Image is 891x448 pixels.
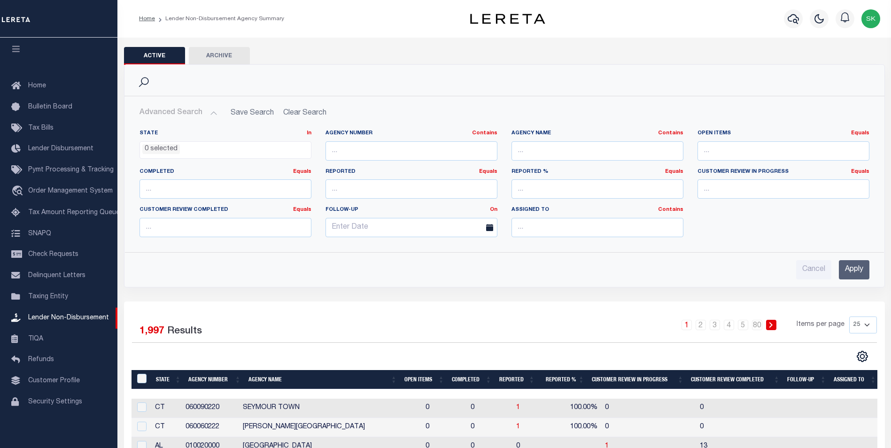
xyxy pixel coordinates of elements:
th: Open Items: activate to sort column ascending [401,370,448,389]
th: Reported %: activate to sort column ascending [539,370,588,389]
th: Completed: activate to sort column ascending [448,370,496,389]
label: Reported % [511,168,683,176]
td: 100.00% [554,418,601,437]
span: Taxing Entity [28,294,68,300]
td: 0 [601,399,696,418]
a: Contains [658,207,683,212]
a: Home [139,16,155,22]
th: Follow-up: activate to sort column ascending [783,370,830,389]
a: In [307,131,311,136]
th: MBACode [132,370,153,389]
th: Agency Name: activate to sort column ascending [245,370,401,389]
a: 1 [516,424,520,430]
label: Follow-up [318,206,504,214]
label: Open Items [697,130,869,138]
th: Customer Review Completed: activate to sort column ascending [687,370,783,389]
span: Bulletin Board [28,104,72,110]
input: Apply [839,260,869,279]
label: Customer Review Completed [139,206,311,214]
th: State: activate to sort column ascending [152,370,185,389]
td: 0 [422,399,467,418]
a: 80 [752,320,762,330]
label: Agency Number [325,130,497,138]
button: Active [124,47,185,65]
a: Equals [851,169,869,174]
input: Cancel [796,260,831,279]
button: Archive [189,47,250,65]
span: Security Settings [28,399,82,405]
a: Contains [658,131,683,136]
input: ... [511,218,683,237]
td: 0 [467,399,512,418]
span: Items per page [797,320,845,330]
a: Equals [293,207,311,212]
a: Equals [479,169,497,174]
li: Lender Non-Disbursement Agency Summary [155,15,284,23]
input: ... [697,141,869,161]
input: ... [511,179,683,199]
a: Equals [665,169,683,174]
span: Lender Disbursement [28,146,93,152]
span: Delinquent Letters [28,272,85,279]
label: Assigned To [511,206,683,214]
label: Customer Review In Progress [697,168,869,176]
span: Refunds [28,356,54,363]
span: Check Requests [28,251,78,258]
span: Tax Bills [28,125,54,131]
a: Contains [472,131,497,136]
th: Customer Review In Progress: activate to sort column ascending [588,370,687,389]
td: CT [151,418,182,437]
span: 1,997 [139,326,164,336]
td: 060060222 [182,418,239,437]
input: ... [511,141,683,161]
a: Equals [293,169,311,174]
label: Completed [139,168,311,176]
input: Enter Date [325,218,497,237]
img: svg+xml;base64,PHN2ZyB4bWxucz0iaHR0cDovL3d3dy53My5vcmcvMjAwMC9zdmciIHBvaW50ZXItZXZlbnRzPSJub25lIi... [861,9,880,28]
td: 0 [696,399,788,418]
a: 3 [710,320,720,330]
label: Agency Name [511,130,683,138]
span: Customer Profile [28,378,80,384]
input: ... [325,179,497,199]
img: logo-dark.svg [470,14,545,24]
li: 0 selected [142,144,180,154]
span: Order Management System [28,188,113,194]
td: 0 [696,418,788,437]
a: 5 [738,320,748,330]
a: 2 [696,320,706,330]
a: On [490,207,497,212]
a: Equals [851,131,869,136]
span: SNAPQ [28,230,51,237]
th: Reported: activate to sort column ascending [496,370,539,389]
td: [PERSON_NAME][GEOGRAPHIC_DATA] [239,418,422,437]
input: ... [697,179,869,199]
span: Lender Non-Disbursement [28,315,109,321]
span: Tax Amount Reporting Queue [28,209,120,216]
button: Advanced Search [139,104,217,122]
label: State [139,130,311,138]
td: CT [151,399,182,418]
label: Results [167,324,202,339]
th: Agency Number: activate to sort column ascending [185,370,245,389]
a: 4 [724,320,734,330]
th: Assigned To: activate to sort column ascending [830,370,880,389]
td: SEYMOUR TOWN [239,399,422,418]
input: ... [325,141,497,161]
i: travel_explore [11,185,26,198]
td: 0 [467,418,512,437]
input: ... [139,218,311,237]
span: Home [28,83,46,89]
span: Pymt Processing & Tracking [28,167,114,173]
span: TIQA [28,335,43,342]
td: 0 [601,418,696,437]
td: 060090220 [182,399,239,418]
td: 100.00% [554,399,601,418]
label: Reported [325,168,497,176]
input: ... [139,179,311,199]
a: 1 [516,404,520,411]
td: 0 [422,418,467,437]
a: 1 [682,320,692,330]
